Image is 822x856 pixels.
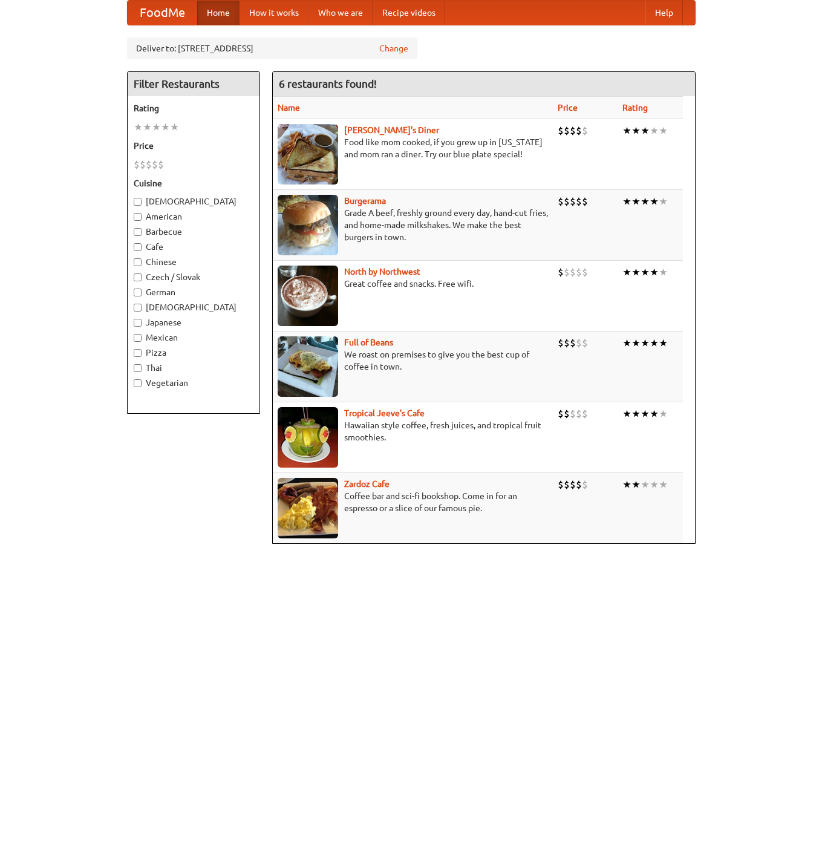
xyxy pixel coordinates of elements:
[641,195,650,208] li: ★
[134,211,253,223] label: American
[134,256,253,268] label: Chinese
[134,228,142,236] input: Barbecue
[622,103,648,113] a: Rating
[570,478,576,491] li: $
[128,1,197,25] a: FoodMe
[576,336,582,350] li: $
[278,490,548,514] p: Coffee bar and sci-fi bookshop. Come in for an espresso or a slice of our famous pie.
[197,1,240,25] a: Home
[134,271,253,283] label: Czech / Slovak
[582,266,588,279] li: $
[308,1,373,25] a: Who we are
[582,407,588,420] li: $
[278,407,338,468] img: jeeves.jpg
[134,377,253,389] label: Vegetarian
[631,478,641,491] li: ★
[344,408,425,418] a: Tropical Jeeve's Cafe
[564,407,570,420] li: $
[278,207,548,243] p: Grade A beef, freshly ground every day, hand-cut fries, and home-made milkshakes. We make the bes...
[631,407,641,420] li: ★
[134,102,253,114] h5: Rating
[631,124,641,137] li: ★
[134,362,253,374] label: Thai
[641,478,650,491] li: ★
[659,195,668,208] li: ★
[570,407,576,420] li: $
[134,243,142,251] input: Cafe
[278,266,338,326] img: north.jpg
[134,258,142,266] input: Chinese
[344,125,439,135] a: [PERSON_NAME]'s Diner
[134,304,142,312] input: [DEMOGRAPHIC_DATA]
[344,338,393,347] a: Full of Beans
[650,195,659,208] li: ★
[558,478,564,491] li: $
[582,478,588,491] li: $
[278,278,548,290] p: Great coffee and snacks. Free wifi.
[373,1,445,25] a: Recipe videos
[170,120,179,134] li: ★
[134,316,253,328] label: Japanese
[134,347,253,359] label: Pizza
[134,379,142,387] input: Vegetarian
[278,136,548,160] p: Food like mom cooked, if you grew up in [US_STATE] and mom ran a diner. Try our blue plate special!
[128,72,259,96] h4: Filter Restaurants
[650,407,659,420] li: ★
[134,140,253,152] h5: Price
[134,177,253,189] h5: Cuisine
[344,479,390,489] a: Zardoz Cafe
[134,213,142,221] input: American
[631,336,641,350] li: ★
[582,336,588,350] li: $
[576,478,582,491] li: $
[641,124,650,137] li: ★
[650,478,659,491] li: ★
[134,289,142,296] input: German
[134,195,253,207] label: [DEMOGRAPHIC_DATA]
[134,286,253,298] label: German
[278,195,338,255] img: burgerama.jpg
[659,336,668,350] li: ★
[344,267,420,276] a: North by Northwest
[576,266,582,279] li: $
[558,407,564,420] li: $
[659,266,668,279] li: ★
[344,196,386,206] b: Burgerama
[558,195,564,208] li: $
[134,198,142,206] input: [DEMOGRAPHIC_DATA]
[134,226,253,238] label: Barbecue
[659,124,668,137] li: ★
[379,42,408,54] a: Change
[582,195,588,208] li: $
[659,407,668,420] li: ★
[278,478,338,538] img: zardoz.jpg
[564,478,570,491] li: $
[659,478,668,491] li: ★
[558,124,564,137] li: $
[570,266,576,279] li: $
[641,336,650,350] li: ★
[576,407,582,420] li: $
[152,158,158,171] li: $
[631,195,641,208] li: ★
[564,124,570,137] li: $
[650,336,659,350] li: ★
[576,195,582,208] li: $
[582,124,588,137] li: $
[278,348,548,373] p: We roast on premises to give you the best cup of coffee in town.
[641,266,650,279] li: ★
[641,407,650,420] li: ★
[622,124,631,137] li: ★
[134,241,253,253] label: Cafe
[650,124,659,137] li: ★
[650,266,659,279] li: ★
[134,120,143,134] li: ★
[134,319,142,327] input: Japanese
[622,478,631,491] li: ★
[564,336,570,350] li: $
[570,336,576,350] li: $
